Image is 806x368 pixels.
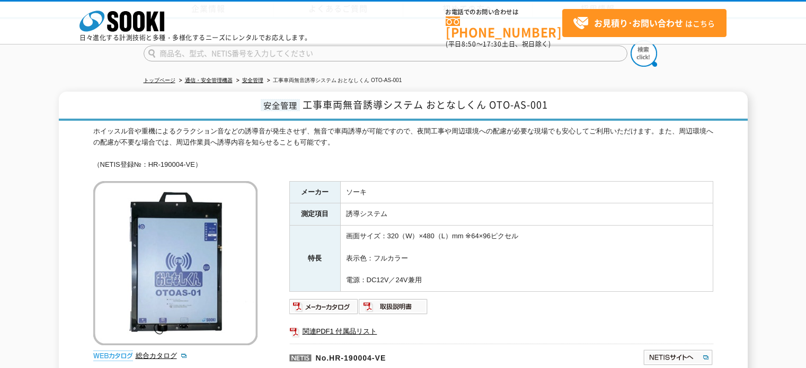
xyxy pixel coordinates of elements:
[93,126,713,170] div: ホイッスル音や重機によるクラクション音などの誘導音が発生させず、無音で車両誘導が可能ですので、夜間工事や周辺環境への配慮が必要な現場でも安心してご利用いただけます。また、周辺環境への配慮が不要な...
[144,46,627,61] input: 商品名、型式、NETIS番号を入力してください
[93,181,258,345] img: 工事車両無音誘導システム おとなしくん OTO-AS-001
[289,325,713,338] a: 関連PDF1 付属品リスト
[359,305,428,313] a: 取扱説明書
[185,77,233,83] a: 通信・安全管理機器
[340,203,713,226] td: 誘導システム
[573,15,715,31] span: はこちら
[144,77,175,83] a: トップページ
[462,39,476,49] span: 8:50
[261,99,300,111] span: 安全管理
[289,298,359,315] img: メーカーカタログ
[265,75,402,86] li: 工事車両無音誘導システム おとなしくん OTO-AS-001
[79,34,312,41] p: 日々進化する計測技術と多種・多様化するニーズにレンタルでお応えします。
[340,226,713,292] td: 画面サイズ：320（W）×480（L）mm ※64×96ピクセル 表示色：フルカラー 電源：DC12V／24V兼用
[289,226,340,292] th: 特長
[289,181,340,203] th: メーカー
[93,351,133,361] img: webカタログ
[594,16,683,29] strong: お見積り･お問い合わせ
[446,16,562,38] a: [PHONE_NUMBER]
[242,77,263,83] a: 安全管理
[446,9,562,15] span: お電話でのお問い合わせは
[289,305,359,313] a: メーカーカタログ
[289,203,340,226] th: 測定項目
[136,352,188,360] a: 総合カタログ
[562,9,727,37] a: お見積り･お問い合わせはこちら
[359,298,428,315] img: 取扱説明書
[446,39,551,49] span: (平日 ～ 土日、祝日除く)
[303,97,548,112] span: 工事車両無音誘導システム おとなしくん OTO-AS-001
[631,40,657,67] img: btn_search.png
[340,181,713,203] td: ソーキ
[483,39,502,49] span: 17:30
[643,349,713,366] img: NETISサイトへ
